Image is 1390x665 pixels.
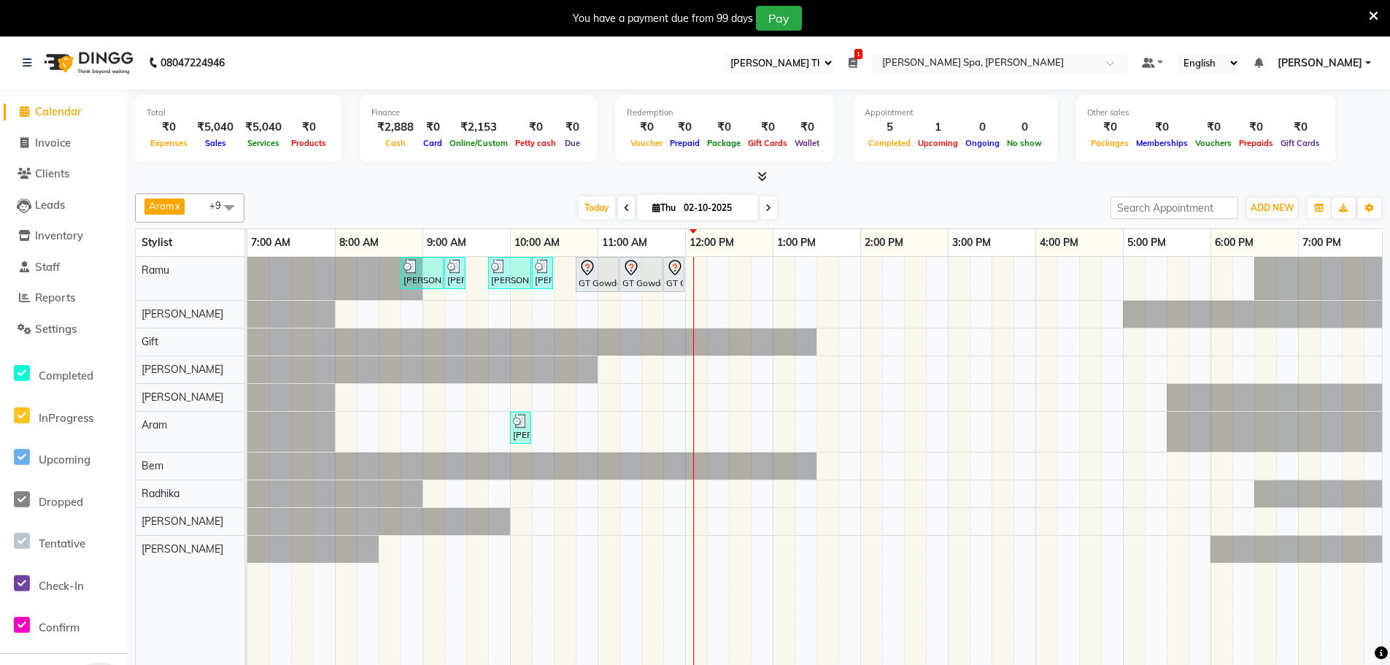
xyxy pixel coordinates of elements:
span: Completed [865,138,914,148]
div: ₹0 [1132,119,1192,136]
span: Calendar [35,104,82,118]
span: Clients [35,166,69,180]
span: Prepaid [666,138,703,148]
a: 9:00 AM [423,232,470,253]
div: [PERSON_NAME], TK02, 10:15 AM-10:30 AM, [PERSON_NAME] Trim [533,259,552,287]
a: 6:00 PM [1211,232,1257,253]
span: Ramu [142,264,169,277]
div: GT Gowda, TK03, 11:45 AM-12:00 PM, [PERSON_NAME] Trim [665,259,683,290]
img: logo [37,42,137,83]
div: ₹0 [1192,119,1235,136]
span: Cash [382,138,409,148]
a: 8:00 AM [336,232,382,253]
span: Services [244,138,283,148]
div: 1 [914,119,962,136]
a: 1 [849,56,857,69]
a: 5:00 PM [1124,232,1170,253]
span: [PERSON_NAME] [142,515,223,528]
span: [PERSON_NAME] [142,391,223,404]
span: Leads [35,198,65,212]
a: 7:00 AM [247,232,294,253]
div: 5 [865,119,914,136]
div: GT Gowda, TK03, 10:45 AM-11:15 AM, Hair Cut Men (Stylist) [577,259,617,290]
button: Pay [756,6,802,31]
div: Total [147,107,330,119]
div: Appointment [865,107,1046,119]
span: Expenses [147,138,191,148]
span: Ongoing [962,138,1003,148]
div: ₹0 [1277,119,1324,136]
button: ADD NEW [1247,198,1297,218]
a: Staff [4,259,124,276]
a: 1:00 PM [773,232,819,253]
span: Bem [142,459,163,472]
a: Calendar [4,104,124,120]
span: Due [561,138,584,148]
a: 2:00 PM [861,232,907,253]
a: Inventory [4,228,124,245]
a: Reports [4,290,124,307]
a: Settings [4,321,124,338]
span: Gift Cards [744,138,791,148]
span: Gift Cards [1277,138,1324,148]
b: 08047224946 [161,42,225,83]
span: Stylist [142,236,172,249]
div: [PERSON_NAME], TK02, 10:00 AM-10:15 AM, Short treatment - Head Massage 20 Min [511,414,530,442]
div: ₹0 [560,119,585,136]
span: +9 [209,199,232,211]
span: Reports [35,291,75,304]
div: ₹0 [287,119,330,136]
div: ₹2,888 [371,119,420,136]
span: Upcoming [914,138,962,148]
span: Petty cash [511,138,560,148]
span: Radhika [142,487,179,500]
div: 0 [1003,119,1046,136]
a: 11:00 AM [598,232,651,253]
input: 2025-10-02 [679,197,752,219]
span: Settings [35,322,77,336]
span: Vouchers [1192,138,1235,148]
div: ₹0 [703,119,744,136]
span: Sales [201,138,230,148]
span: 1 [854,49,862,59]
div: ₹2,153 [446,119,511,136]
a: x [174,200,180,212]
span: InProgress [39,411,93,425]
a: Clients [4,166,124,182]
span: [PERSON_NAME] [142,542,223,556]
span: Inventory [35,228,83,242]
span: ADD NEW [1251,202,1294,213]
span: Memberships [1132,138,1192,148]
div: 0 [962,119,1003,136]
div: Finance [371,107,585,119]
span: Tentative [39,537,85,550]
div: GT Gowda, TK03, 11:15 AM-11:45 AM, Short treatment - Head Massage 20 Min [621,259,661,290]
div: [PERSON_NAME], TK01, 09:15 AM-09:30 AM, [PERSON_NAME] MEN'S GLOBAL COLOR [446,259,464,287]
input: Search Appointment [1111,196,1238,219]
span: Aram [149,200,174,212]
span: [PERSON_NAME] [142,307,223,320]
a: 3:00 PM [949,232,995,253]
div: ₹0 [791,119,823,136]
span: Products [287,138,330,148]
div: Other sales [1087,107,1324,119]
div: ₹0 [627,119,666,136]
div: ₹5,040 [239,119,287,136]
div: ₹0 [666,119,703,136]
span: Dropped [39,495,83,509]
span: Invoice [35,136,71,150]
a: 7:00 PM [1299,232,1345,253]
div: You have a payment due from 99 days [573,11,753,26]
a: 12:00 PM [686,232,738,253]
span: Upcoming [39,453,90,466]
span: Prepaids [1235,138,1277,148]
div: [PERSON_NAME], TK01, 08:45 AM-09:15 AM, Hair Cut Men (Stylist) [402,259,442,287]
span: Today [579,196,615,219]
a: Invoice [4,135,124,152]
span: Confirm [39,620,80,634]
div: ₹5,040 [191,119,239,136]
div: ₹0 [1235,119,1277,136]
span: Packages [1087,138,1132,148]
div: ₹0 [1087,119,1132,136]
span: Completed [39,369,93,383]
